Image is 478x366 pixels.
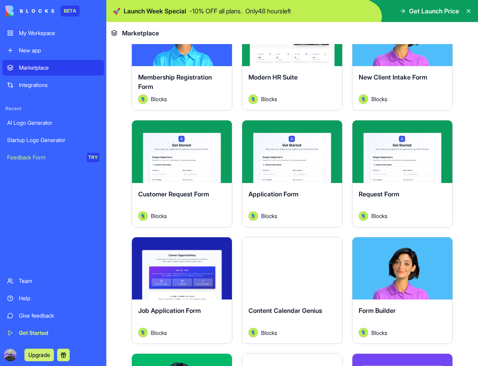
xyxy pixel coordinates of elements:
a: Startup Logo Generator [2,132,104,148]
span: Modern HR Suite [248,73,298,81]
span: Application Form [248,190,298,198]
div: Feedback Form [7,153,81,161]
div: Marketplace [19,64,99,72]
a: Marketplace [2,60,104,76]
span: Content Calendar Genius [248,307,322,314]
div: BETA [61,6,80,17]
span: Form Builder [359,307,396,314]
p: Only 48 hours left [245,6,291,16]
a: Get Started [2,325,104,341]
img: Avatar [248,328,258,337]
span: Recent [2,105,104,112]
div: Get Started [19,329,99,337]
span: New Client Intake Form [359,73,427,81]
div: Help [19,294,99,302]
span: Blocks [261,95,277,103]
span: Blocks [371,95,387,103]
div: Give feedback [19,312,99,320]
img: Avatar [248,94,258,104]
img: Avatar [138,94,148,104]
p: - 10 % OFF all plans. [189,6,242,16]
a: Feedback FormTRY [2,150,104,165]
a: Form BuilderAvatarBlocks [352,237,453,344]
a: My Workspace [2,25,104,41]
div: My Workspace [19,29,99,37]
div: TRY [87,153,99,162]
a: Upgrade [24,351,54,359]
a: Request FormAvatarBlocks [352,120,453,227]
div: Startup Logo Generator [7,136,99,144]
button: Upgrade [24,349,54,361]
span: Marketplace [122,28,159,38]
img: logo [6,6,54,17]
span: Job Application Form [138,307,201,314]
a: New app [2,43,104,58]
span: Blocks [261,212,277,220]
span: Get Launch Price [409,6,459,16]
span: Customer Request Form [138,190,209,198]
a: Integrations [2,77,104,93]
div: Team [19,277,99,285]
img: Avatar [138,328,148,337]
a: Modern HR SuiteAvatarBlocks [242,3,343,111]
img: Avatar [248,211,258,221]
div: AI Logo Generator [7,119,99,127]
img: Avatar [359,94,368,104]
span: 🚀 [113,6,120,16]
span: Launch Week Special [124,6,186,16]
a: Content Calendar GeniusAvatarBlocks [242,237,343,344]
span: Blocks [151,329,167,337]
a: Customer Request FormAvatarBlocks [132,120,232,227]
span: Blocks [151,95,167,103]
span: Request Form [359,190,399,198]
a: AI Logo Generator [2,115,104,131]
a: BETA [6,6,80,17]
div: New app [19,46,99,54]
span: Blocks [261,329,277,337]
a: Help [2,290,104,306]
a: Membership Registration FormAvatarBlocks [132,3,232,111]
a: New Client Intake FormAvatarBlocks [352,3,453,111]
a: Job Application FormAvatarBlocks [132,237,232,344]
span: Blocks [371,212,387,220]
img: Avatar [359,211,368,221]
a: Application FormAvatarBlocks [242,120,343,227]
img: ACg8ocJT3CVsWA84pAFwCENB0KIJqXOBa3qJAXYaqqELe1gDT4RCfl6P=s96-c [4,349,17,361]
span: Blocks [371,329,387,337]
a: Give feedback [2,308,104,323]
div: Integrations [19,81,99,89]
img: Avatar [359,328,368,337]
span: Membership Registration Form [138,73,212,91]
img: Avatar [138,211,148,221]
span: Blocks [151,212,167,220]
a: Team [2,273,104,289]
